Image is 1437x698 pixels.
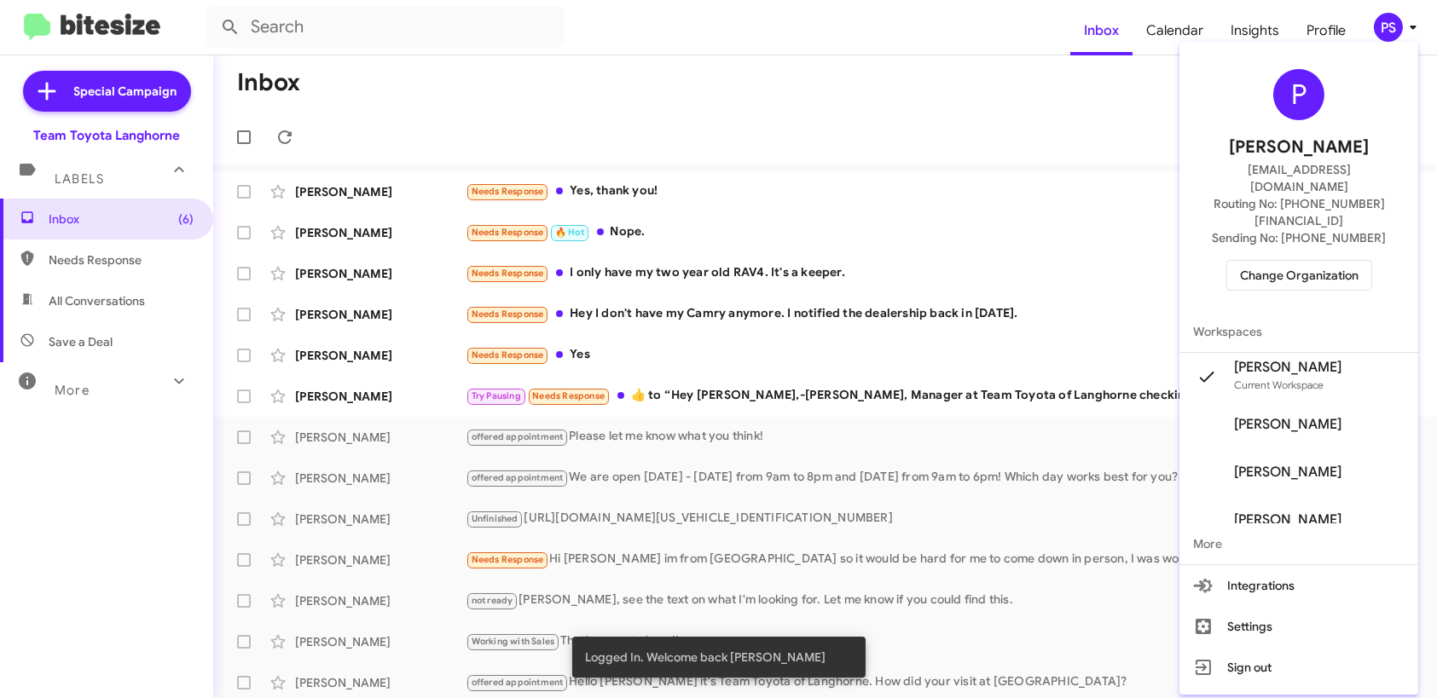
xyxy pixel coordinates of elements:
span: [PERSON_NAME] [1234,416,1341,433]
button: Sign out [1179,647,1418,688]
span: Current Workspace [1234,378,1324,391]
span: Workspaces [1179,311,1418,352]
span: [PERSON_NAME] [1234,511,1341,528]
div: P [1273,69,1324,120]
span: [PERSON_NAME] [1229,134,1369,161]
span: [EMAIL_ADDRESS][DOMAIN_NAME] [1200,161,1398,195]
span: [PERSON_NAME] [1234,359,1341,376]
span: More [1179,523,1418,564]
span: [PERSON_NAME] [1234,464,1341,481]
span: Sending No: [PHONE_NUMBER] [1212,229,1386,246]
span: Routing No: [PHONE_NUMBER][FINANCIAL_ID] [1200,195,1398,229]
span: Change Organization [1240,261,1359,290]
button: Integrations [1179,565,1418,606]
button: Change Organization [1226,260,1372,291]
button: Settings [1179,606,1418,647]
